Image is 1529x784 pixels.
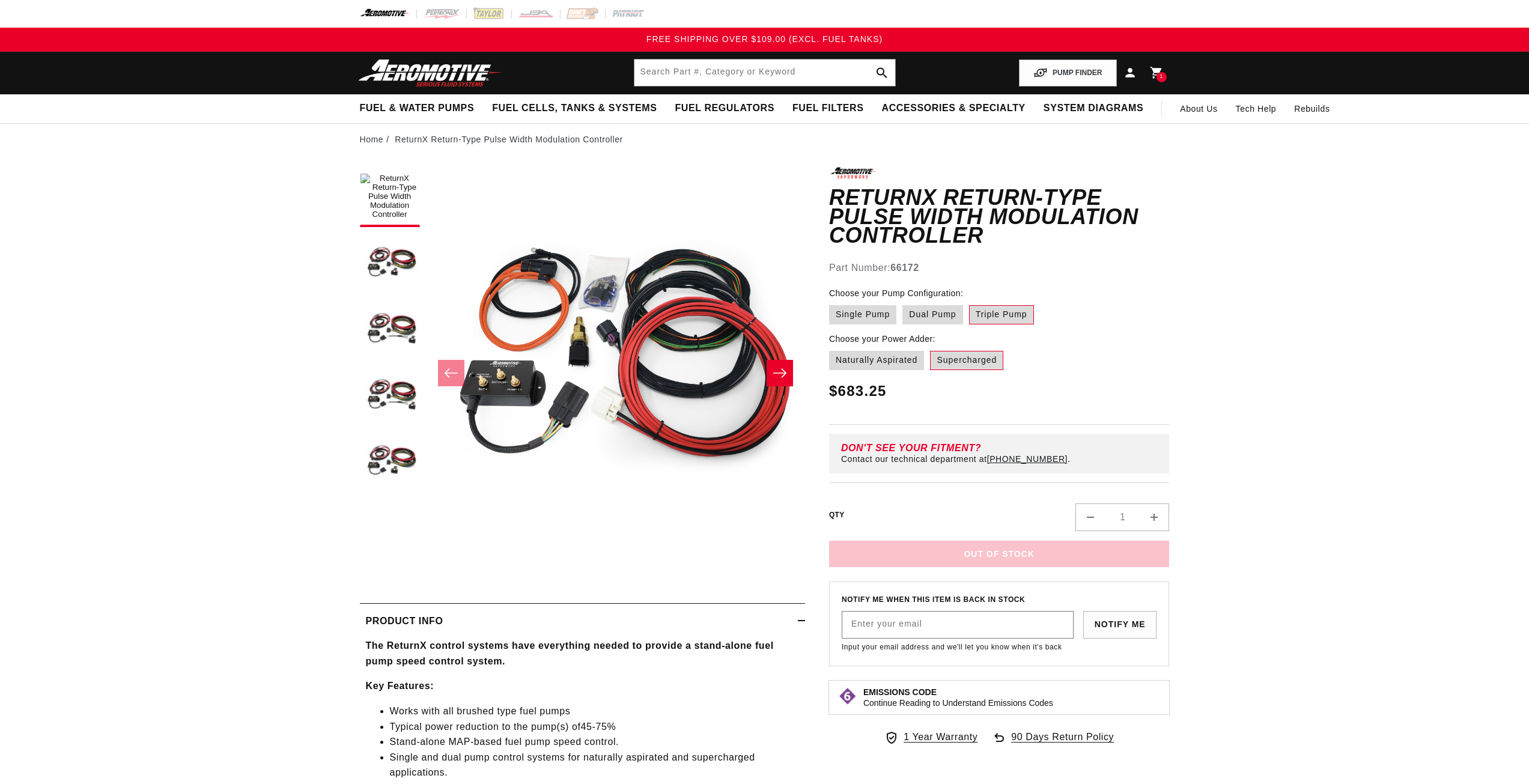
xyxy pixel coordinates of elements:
button: Load image 1 in gallery view [360,167,420,227]
button: Slide left [438,360,464,386]
nav: breadcrumbs [360,133,1170,146]
span: 90 Days Return Policy [1011,729,1114,757]
span: Fuel Regulators [675,102,774,115]
input: Enter your email [842,612,1073,638]
label: Triple Pump [969,305,1034,324]
li: Stand-alone MAP-based fuel pump speed control. [390,734,799,750]
span: Tech Help [1236,102,1277,115]
button: Load image 3 in gallery view [360,299,420,359]
button: Notify Me [1083,611,1157,639]
legend: Choose your Power Adder: [829,333,937,345]
button: PUMP FINDER [1019,59,1116,87]
li: Typical power reduction to the pump(s) of [390,719,799,735]
span: 45-75% [581,722,616,732]
img: Aeromotive [355,59,505,87]
span: About Us [1180,104,1217,114]
div: Don't See Your Fitment? [841,443,1163,453]
label: Dual Pump [902,305,962,324]
img: Emissions code [838,687,857,706]
span: 1 [1160,72,1163,82]
strong: 66172 [890,263,919,273]
input: Search by Part Number, Category or Keyword [634,59,895,86]
p: Continue Reading to Understand Emissions Codes [863,697,1053,708]
span: System Diagrams [1044,102,1143,115]
span: Accessories & Specialty [882,102,1026,115]
span: Fuel Cells, Tanks & Systems [492,102,657,115]
summary: Product Info [360,604,805,639]
a: [PHONE_NUMBER] [987,454,1068,464]
p: Contact our technical department at . [841,454,1071,464]
a: 1 Year Warranty [884,729,977,745]
strong: The ReturnX control systems have everything needed to provide a stand-alone fuel pump speed contr... [366,640,774,666]
label: Naturally Aspirated [829,351,925,370]
li: Works with all brushed type fuel pumps [390,703,799,719]
button: Slide right [767,360,793,386]
h1: ReturnX Return-Type Pulse Width Modulation Controller [829,188,1170,245]
summary: Tech Help [1227,94,1286,123]
strong: Key Features: [366,681,434,691]
label: QTY [829,510,845,520]
button: Emissions CodeContinue Reading to Understand Emissions Codes [863,687,1053,708]
summary: Accessories & Specialty [873,94,1035,123]
span: FREE SHIPPING OVER $109.00 (EXCL. FUEL TANKS) [646,34,883,44]
button: Load image 4 in gallery view [360,365,420,425]
li: Single and dual pump control systems for naturally aspirated and supercharged applications. [390,750,799,780]
button: search button [869,59,895,86]
summary: Fuel Cells, Tanks & Systems [483,94,666,123]
h2: Product Info [366,613,443,629]
span: 1 Year Warranty [904,729,977,745]
span: Fuel Filters [792,102,864,115]
summary: Fuel & Water Pumps [351,94,484,123]
span: $683.25 [829,380,887,402]
button: Load image 5 in gallery view [360,431,420,491]
summary: Fuel Regulators [666,94,783,123]
summary: Fuel Filters [783,94,873,123]
span: Notify me when this item is back in stock [842,594,1157,606]
summary: System Diagrams [1035,94,1152,123]
a: About Us [1171,94,1226,123]
li: ReturnX Return-Type Pulse Width Modulation Controller [395,133,623,146]
summary: Rebuilds [1285,94,1339,123]
button: Load image 2 in gallery view [360,233,420,293]
span: Rebuilds [1294,102,1330,115]
media-gallery: Gallery Viewer [360,167,805,579]
strong: Emissions Code [863,687,937,697]
span: Input your email address and we'll let you know when it's back [842,643,1062,651]
div: Part Number: [829,260,1170,276]
span: Fuel & Water Pumps [360,102,475,115]
a: Home [360,133,384,146]
label: Single Pump [829,305,896,324]
label: Supercharged [930,351,1003,370]
a: 90 Days Return Policy [992,729,1114,757]
legend: Choose your Pump Configuration: [829,287,964,300]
